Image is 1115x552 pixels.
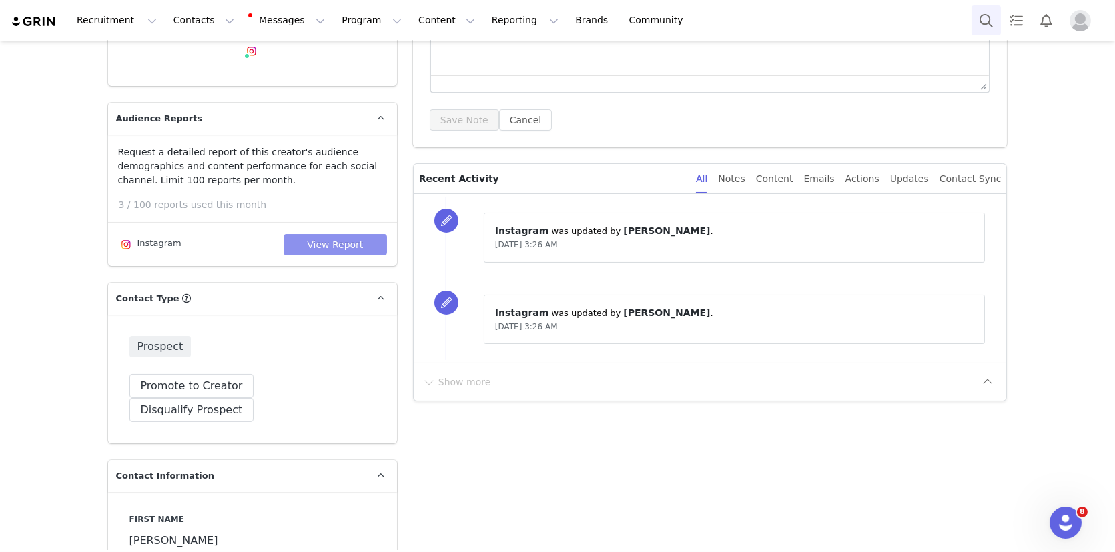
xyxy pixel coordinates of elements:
[495,322,558,331] span: [DATE] 3:26 AM
[845,164,879,194] div: Actions
[696,164,707,194] div: All
[334,5,410,35] button: Program
[804,164,835,194] div: Emails
[11,11,548,25] body: Rich Text Area. Press ALT-0 for help.
[129,513,376,525] label: First Name
[11,15,57,28] img: grin logo
[972,5,1001,35] button: Search
[623,225,710,236] span: [PERSON_NAME]
[1077,507,1088,517] span: 8
[1050,507,1082,539] iframe: Intercom live chat
[284,234,387,255] button: View Report
[410,5,483,35] button: Content
[422,371,492,393] button: Show more
[129,398,254,422] button: Disqualify Prospect
[243,5,333,35] button: Messages
[1002,5,1031,35] a: Tasks
[419,164,685,193] p: Recent Activity
[1070,10,1091,31] img: placeholder-profile.jpg
[1032,5,1061,35] button: Notifications
[890,164,929,194] div: Updates
[129,336,192,357] span: Prospect
[495,307,549,318] span: Instagram
[430,109,499,131] button: Save Note
[495,224,974,238] p: ⁨ ⁩ was updated by ⁨ ⁩.
[69,5,165,35] button: Recruitment
[756,164,793,194] div: Content
[623,307,710,318] span: [PERSON_NAME]
[1062,10,1104,31] button: Profile
[119,198,397,212] p: 3 / 100 reports used this month
[495,225,549,236] span: Instagram
[121,239,131,250] img: instagram.svg
[118,145,387,187] p: Request a detailed report of this creator's audience demographics and content performance for eac...
[129,374,254,398] button: Promote to Creator
[246,46,257,57] img: instagram.svg
[718,164,745,194] div: Notes
[118,237,181,253] div: Instagram
[484,5,567,35] button: Reporting
[495,306,974,320] p: ⁨ ⁩ was updated by ⁨ ⁩.
[567,5,620,35] a: Brands
[116,469,214,483] span: Contact Information
[495,240,558,249] span: [DATE] 3:26 AM
[499,109,552,131] button: Cancel
[621,5,697,35] a: Community
[975,76,989,92] div: Press the Up and Down arrow keys to resize the editor.
[116,112,203,125] span: Audience Reports
[940,164,1002,194] div: Contact Sync
[116,292,179,305] span: Contact Type
[165,5,242,35] button: Contacts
